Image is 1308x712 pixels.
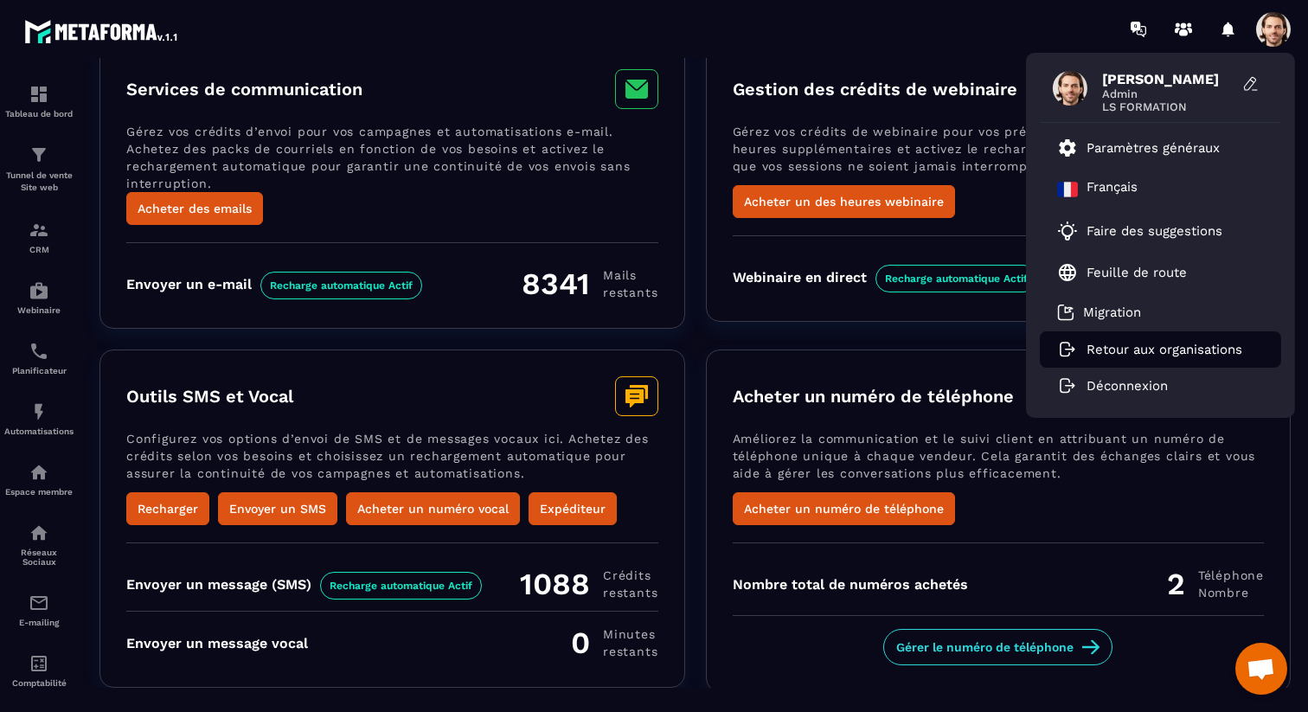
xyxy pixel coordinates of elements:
p: Gérez vos crédits de webinaire pour vos présentations en direct. Achetez des heures supplémentair... [733,123,1265,185]
div: Nombre total de numéros achetés [733,576,968,593]
img: accountant [29,653,49,674]
a: schedulerschedulerPlanificateur [4,328,74,388]
span: Gérer le numéro de téléphone [896,638,1074,656]
h3: Outils SMS et Vocal [126,386,293,407]
p: Automatisations [4,427,74,436]
img: social-network [29,523,49,543]
a: automationsautomationsWebinaire [4,267,74,328]
span: Téléphone [1198,567,1264,584]
p: Faire des suggestions [1087,223,1222,239]
a: emailemailE-mailing [4,580,74,640]
p: Tableau de bord [4,109,74,119]
div: Envoyer un message (SMS) [126,576,482,593]
p: Paramètres généraux [1087,140,1220,156]
h3: Acheter un numéro de téléphone [733,386,1014,407]
button: Acheter un numéro de téléphone [733,492,955,525]
span: restants [603,284,657,301]
a: formationformationCRM [4,207,74,267]
span: Mails [603,266,657,284]
div: 0 [571,625,657,661]
button: Acheter un numéro vocal [346,492,520,525]
a: social-networksocial-networkRéseaux Sociaux [4,510,74,580]
span: minutes [603,625,657,643]
button: Recharger [126,492,209,525]
a: Retour aux organisations [1057,342,1242,357]
div: Webinaire en direct [733,269,1037,285]
span: Recharge automatique Actif [875,265,1037,292]
p: Espace membre [4,487,74,497]
img: formation [29,144,49,165]
div: Envoyer un e-mail [126,276,422,292]
div: Ouvrir le chat [1235,643,1287,695]
img: email [29,593,49,613]
a: formationformationTableau de bord [4,71,74,131]
h3: Services de communication [126,79,362,99]
a: accountantaccountantComptabilité [4,640,74,701]
a: Migration [1057,304,1141,321]
img: logo [24,16,180,47]
span: Recharge automatique Actif [260,272,422,299]
p: Améliorez la communication et le suivi client en attribuant un numéro de téléphone unique à chaqu... [733,430,1265,492]
button: Expéditeur [529,492,617,525]
p: E-mailing [4,618,74,627]
p: Retour aux organisations [1087,342,1242,357]
span: Nombre [1198,584,1264,601]
p: Déconnexion [1087,378,1168,394]
a: Paramètres généraux [1057,138,1220,158]
a: formationformationTunnel de vente Site web [4,131,74,207]
div: 8341 [522,266,657,302]
p: Comptabilité [4,678,74,688]
p: Configurez vos options d’envoi de SMS et de messages vocaux ici. Achetez des crédits selon vos be... [126,430,658,492]
span: Recharge automatique Actif [320,572,482,600]
span: restants [603,643,657,660]
span: restants [603,584,657,601]
a: automationsautomationsEspace membre [4,449,74,510]
button: Gérer le numéro de téléphone [883,629,1112,665]
img: automations [29,462,49,483]
p: Réseaux Sociaux [4,548,74,567]
img: automations [29,401,49,422]
button: Acheter des emails [126,192,263,225]
img: automations [29,280,49,301]
a: automationsautomationsAutomatisations [4,388,74,449]
p: Planificateur [4,366,74,375]
img: formation [29,220,49,241]
p: Gérez vos crédits d’envoi pour vos campagnes et automatisations e-mail. Achetez des packs de cour... [126,123,658,192]
p: Tunnel de vente Site web [4,170,74,194]
h3: Gestion des crédits de webinaire [733,79,1017,99]
button: Acheter un des heures webinaire [733,185,955,218]
p: CRM [4,245,74,254]
p: Webinaire [4,305,74,315]
span: [PERSON_NAME] [1102,71,1232,87]
a: Faire des suggestions [1057,221,1242,241]
span: Admin [1102,87,1232,100]
a: Feuille de route [1057,262,1187,283]
button: Envoyer un SMS [218,492,337,525]
div: 2 [1167,566,1264,602]
div: 1088 [520,566,657,602]
span: LS FORMATION [1102,100,1232,113]
p: Français [1087,179,1138,200]
img: formation [29,84,49,105]
span: Crédits [603,567,657,584]
p: Migration [1083,305,1141,320]
div: Envoyer un message vocal [126,635,308,651]
img: scheduler [29,341,49,362]
p: Feuille de route [1087,265,1187,280]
